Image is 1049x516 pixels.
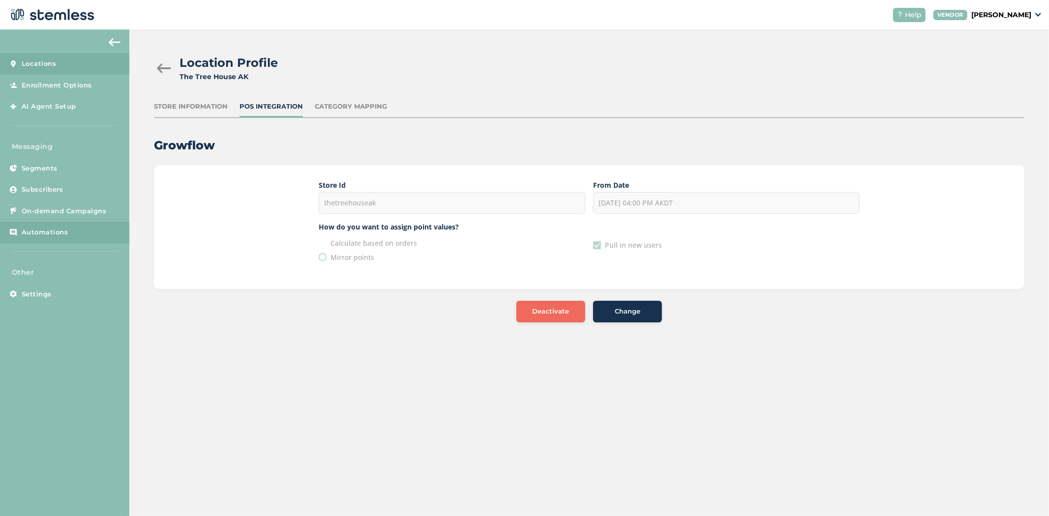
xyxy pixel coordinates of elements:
button: Deactivate [516,301,585,322]
img: icon-arrow-back-accent-c549486e.svg [109,38,120,46]
span: Settings [22,289,52,299]
h2: Location Profile [180,54,278,72]
h2: Growflow [154,138,1024,153]
span: AI Agent Setup [22,102,76,112]
label: Store Id [319,180,585,190]
iframe: Chat Widget [1000,469,1049,516]
span: Locations [22,59,57,69]
span: On-demand Campaigns [22,206,107,216]
span: Help [905,10,922,20]
img: icon_down-arrow-small-66adaf34.svg [1035,13,1041,17]
span: Deactivate [533,307,569,316]
label: How do you want to assign point values? [319,222,585,232]
span: Subscribers [22,185,63,195]
div: Category Mapping [315,102,387,112]
span: Automations [22,228,68,237]
p: [PERSON_NAME] [971,10,1031,20]
span: Segments [22,164,58,173]
div: VENDOR [933,10,967,20]
button: Change [593,301,662,322]
div: The Tree House AK [180,72,278,82]
span: Enrollment Options [22,81,92,90]
div: POS Integration [240,102,303,112]
img: logo-dark-0685b13c.svg [8,5,94,25]
img: icon-help-white-03924b79.svg [897,12,903,18]
span: Change [615,307,640,316]
div: Store Information [154,102,228,112]
label: From Date [593,180,860,190]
